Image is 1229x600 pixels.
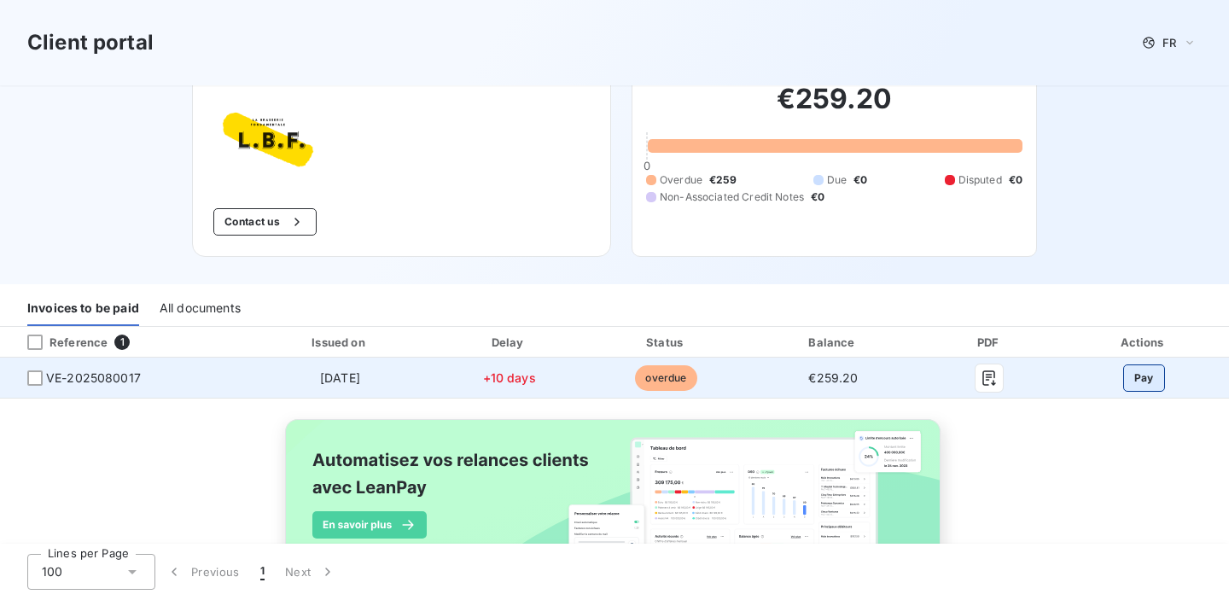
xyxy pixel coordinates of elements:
[811,189,824,205] span: €0
[660,189,804,205] span: Non-Associated Credit Notes
[660,172,702,188] span: Overdue
[923,334,1055,351] div: PDF
[635,365,696,391] span: overdue
[590,334,743,351] div: Status
[250,554,275,590] button: 1
[646,82,1022,133] h2: €259.20
[114,335,130,350] span: 1
[42,563,62,580] span: 100
[1062,334,1226,351] div: Actions
[251,334,428,351] div: Issued on
[709,172,737,188] span: €259
[160,290,241,326] div: All documents
[853,172,867,188] span: €0
[436,334,583,351] div: Delay
[827,172,847,188] span: Due
[46,370,141,387] span: VE-2025080017
[275,554,347,590] button: Next
[155,554,250,590] button: Previous
[1162,36,1176,50] span: FR
[14,335,108,350] div: Reference
[27,290,139,326] div: Invoices to be paid
[644,159,650,172] span: 0
[1123,364,1165,392] button: Pay
[958,172,1002,188] span: Disputed
[749,334,917,351] div: Balance
[213,99,323,181] img: Company logo
[1009,172,1022,188] span: €0
[808,370,858,385] span: €259.20
[483,370,536,385] span: +10 days
[213,208,317,236] button: Contact us
[320,370,360,385] span: [DATE]
[27,27,154,58] h3: Client portal
[260,563,265,580] span: 1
